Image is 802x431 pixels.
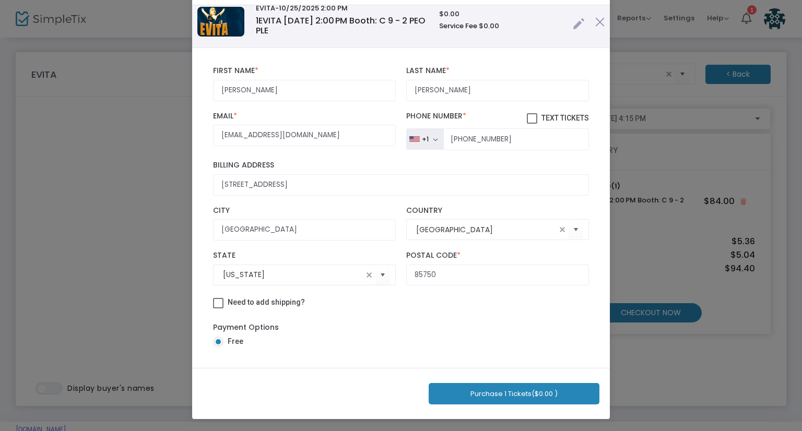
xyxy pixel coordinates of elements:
span: -10/25/2025 2:00 PM [275,3,348,13]
img: 638869797523440797CarlosFranco-AETEvitaHome.png [197,7,244,37]
div: +1 [422,135,429,143]
label: Phone Number [406,112,589,124]
h6: EVITA [256,4,429,13]
label: City [213,206,396,215]
button: Select [569,219,583,241]
input: Billing Address [213,174,589,196]
label: Email [213,112,396,121]
span: clear [556,223,569,236]
input: Select Country [416,224,556,235]
label: State [213,251,396,260]
label: Billing Address [213,161,589,170]
input: Phone Number [443,128,589,150]
label: Payment Options [213,322,279,333]
input: Postal Code [406,265,589,286]
span: 1 [256,15,258,27]
span: Need to add shipping? [228,298,305,306]
input: City [213,219,396,241]
span: EVITA [DATE] 2:00 PM Booth: C 9 - 2 PEOPLE [256,15,425,37]
button: Purchase 1 Tickets($0.00 ) [429,383,599,404]
span: Text Tickets [541,114,589,122]
button: +1 [406,128,443,150]
input: Last Name [406,80,589,101]
input: Email [213,125,396,146]
span: Free [223,336,243,347]
input: First Name [213,80,396,101]
input: Select State [223,269,363,280]
label: First Name [213,66,396,76]
label: Last Name [406,66,589,76]
span: clear [363,269,375,281]
h6: Service Fee $0.00 [439,22,562,30]
h6: $0.00 [439,10,562,18]
label: Country [406,206,589,215]
img: cross.png [595,17,605,27]
button: Select [375,264,390,285]
label: Postal Code [406,251,589,260]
